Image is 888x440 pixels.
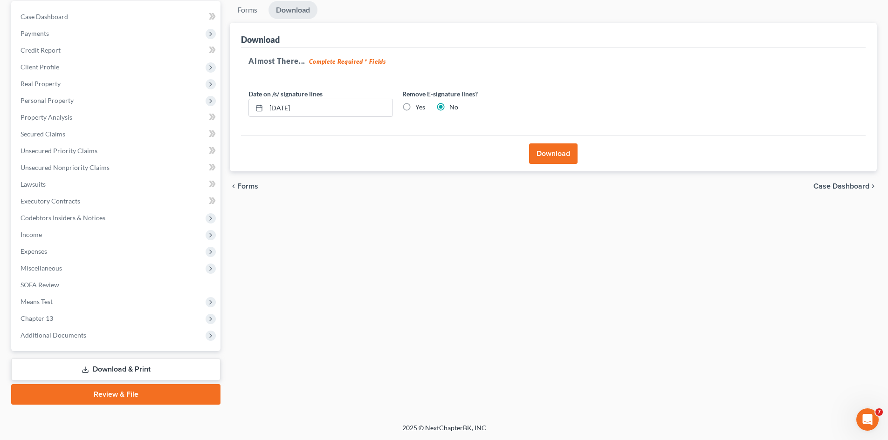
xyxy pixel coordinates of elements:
[248,89,323,99] label: Date on /s/ signature lines
[813,183,877,190] a: Case Dashboard chevron_right
[21,147,97,155] span: Unsecured Priority Claims
[21,298,53,305] span: Means Test
[309,58,386,65] strong: Complete Required * Fields
[813,183,869,190] span: Case Dashboard
[21,130,65,138] span: Secured Claims
[237,183,258,190] span: Forms
[21,80,61,88] span: Real Property
[21,113,72,121] span: Property Analysis
[13,8,220,25] a: Case Dashboard
[869,183,877,190] i: chevron_right
[13,176,220,193] a: Lawsuits
[402,89,547,99] label: Remove E-signature lines?
[21,264,62,272] span: Miscellaneous
[529,143,578,164] button: Download
[266,99,392,117] input: MM/DD/YYYY
[13,109,220,126] a: Property Analysis
[449,102,458,112] label: No
[13,126,220,142] a: Secured Claims
[21,46,61,54] span: Credit Report
[21,29,49,37] span: Payments
[11,359,220,380] a: Download & Print
[21,331,86,339] span: Additional Documents
[248,55,858,67] h5: Almost There...
[11,384,220,405] a: Review & File
[230,1,265,19] a: Forms
[13,277,220,293] a: SOFA Review
[415,102,425,112] label: Yes
[21,230,42,238] span: Income
[268,1,317,19] a: Download
[21,314,53,322] span: Chapter 13
[13,159,220,176] a: Unsecured Nonpriority Claims
[230,183,271,190] button: chevron_left Forms
[21,13,68,20] span: Case Dashboard
[21,63,59,71] span: Client Profile
[856,408,879,431] iframe: Intercom live chat
[875,408,883,416] span: 7
[241,34,280,45] div: Download
[21,214,105,222] span: Codebtors Insiders & Notices
[21,96,74,104] span: Personal Property
[230,183,237,190] i: chevron_left
[179,423,710,440] div: 2025 © NextChapterBK, INC
[21,197,80,205] span: Executory Contracts
[21,281,59,289] span: SOFA Review
[13,193,220,210] a: Executory Contracts
[21,180,46,188] span: Lawsuits
[13,142,220,159] a: Unsecured Priority Claims
[21,163,110,171] span: Unsecured Nonpriority Claims
[21,247,47,255] span: Expenses
[13,42,220,59] a: Credit Report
